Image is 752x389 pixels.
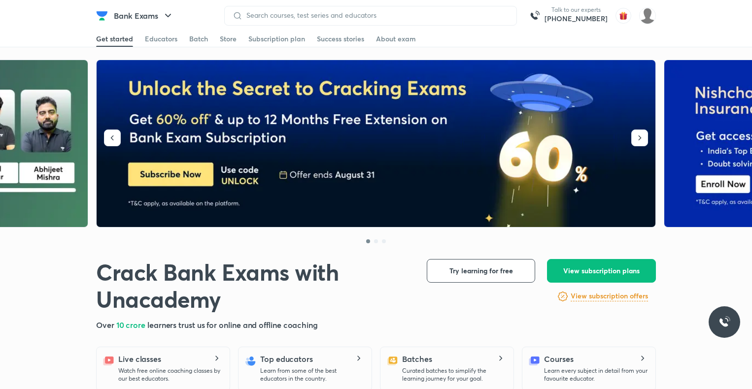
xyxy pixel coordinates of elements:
[96,320,116,330] span: Over
[96,10,108,22] img: Company Logo
[147,320,318,330] span: learners trust us for online and offline coaching
[317,34,364,44] div: Success stories
[96,31,133,47] a: Get started
[563,266,640,276] span: View subscription plans
[402,353,432,365] h5: Batches
[118,353,161,365] h5: Live classes
[544,367,648,383] p: Learn every subject in detail from your favourite educator.
[571,291,648,302] a: View subscription offers
[96,34,133,44] div: Get started
[376,31,416,47] a: About exam
[545,14,608,24] a: [PHONE_NUMBER]
[544,353,573,365] h5: Courses
[545,6,608,14] p: Talk to our experts
[718,316,730,328] img: ttu
[571,291,648,301] h6: View subscription offers
[220,34,237,44] div: Store
[248,34,305,44] div: Subscription plan
[317,31,364,47] a: Success stories
[615,8,631,24] img: avatar
[639,7,656,24] img: shruti garg
[242,11,509,19] input: Search courses, test series and educators
[260,353,313,365] h5: Top educators
[248,31,305,47] a: Subscription plan
[108,6,180,26] button: Bank Exams
[118,367,222,383] p: Watch free online coaching classes by our best educators.
[376,34,416,44] div: About exam
[189,34,208,44] div: Batch
[547,259,656,283] button: View subscription plans
[449,266,513,276] span: Try learning for free
[189,31,208,47] a: Batch
[402,367,506,383] p: Curated batches to simplify the learning journey for your goal.
[220,31,237,47] a: Store
[96,259,411,313] h1: Crack Bank Exams with Unacademy
[116,320,147,330] span: 10 crore
[427,259,535,283] button: Try learning for free
[145,34,177,44] div: Educators
[145,31,177,47] a: Educators
[260,367,364,383] p: Learn from some of the best educators in the country.
[525,6,545,26] img: call-us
